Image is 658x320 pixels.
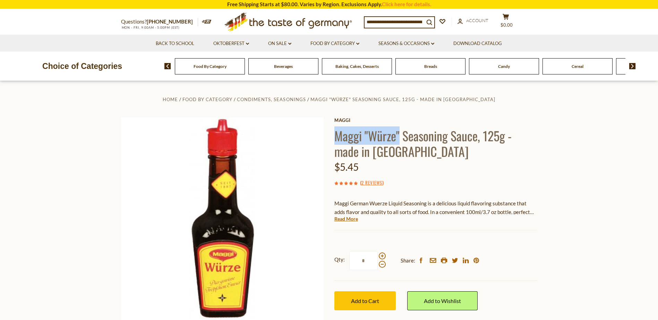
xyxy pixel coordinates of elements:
a: 2 Reviews [361,179,382,187]
a: Seasons & Occasions [378,40,434,47]
a: Click here for details. [382,1,431,7]
span: ( ) [360,179,384,186]
input: Qty: [349,251,378,270]
a: Beverages [274,64,293,69]
p: Maggi German Wuerze Liquid Seasoning is a delicious liquid flavoring substance that adds flavor a... [334,199,537,216]
a: Maggi "Würze" Seasoning Sauce, 125g - made in [GEOGRAPHIC_DATA] [310,97,495,102]
a: Maggi [334,117,537,123]
img: next arrow [629,63,636,69]
strong: Qty: [334,255,345,264]
span: Account [466,18,488,23]
a: Food By Category [182,97,232,102]
a: [PHONE_NUMBER] [147,18,193,25]
a: Cereal [572,64,583,69]
a: Download Catalog [453,40,502,47]
a: Baking, Cakes, Desserts [335,64,379,69]
a: Breads [424,64,437,69]
a: Oktoberfest [213,40,249,47]
a: Add to Wishlist [407,291,478,310]
a: On Sale [268,40,291,47]
a: Condiments, Seasonings [237,97,306,102]
a: Home [163,97,178,102]
a: Food By Category [310,40,359,47]
button: $0.00 [496,14,516,31]
img: Maggi Wuerze Liquid Seasoning (imported from Germany) [121,117,324,320]
span: Add to Cart [351,297,379,304]
span: $5.45 [334,161,359,173]
span: MON - FRI, 9:00AM - 5:00PM (EST) [121,26,180,29]
a: Read More [334,215,358,222]
a: Food By Category [194,64,227,69]
button: Add to Cart [334,291,396,310]
a: Back to School [156,40,194,47]
p: Questions? [121,17,198,26]
span: Share: [401,256,415,265]
span: $0.00 [501,22,513,28]
a: Candy [498,64,510,69]
img: previous arrow [164,63,171,69]
h1: Maggi "Würze" Seasoning Sauce, 125g - made in [GEOGRAPHIC_DATA] [334,128,537,159]
a: Account [458,17,488,25]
